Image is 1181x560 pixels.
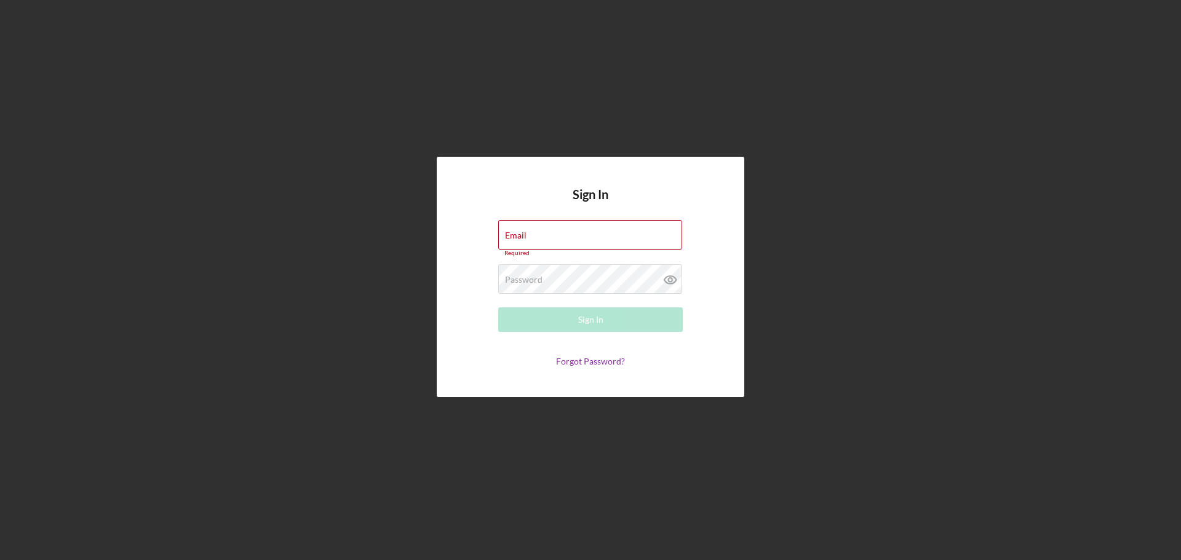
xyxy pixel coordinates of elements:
a: Forgot Password? [556,356,625,366]
label: Email [505,231,527,240]
div: Sign In [578,307,603,332]
h4: Sign In [573,187,608,220]
div: Required [498,250,683,257]
label: Password [505,275,543,285]
button: Sign In [498,307,683,332]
